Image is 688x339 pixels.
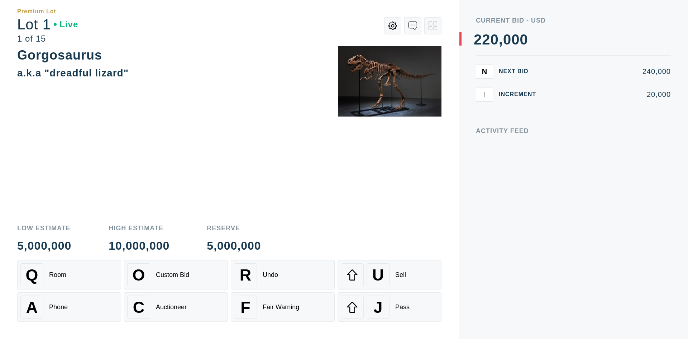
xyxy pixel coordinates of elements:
button: CAuctioneer [124,292,228,322]
div: Current Bid - USD [476,17,671,24]
div: 0 [491,32,499,47]
div: Low Estimate [17,225,71,231]
div: 0 [511,32,520,47]
span: A [26,298,38,316]
div: Custom Bid [156,271,189,279]
button: QRoom [17,260,121,289]
div: Increment [499,91,542,97]
span: J [373,298,382,316]
button: RUndo [231,260,335,289]
span: O [133,266,145,284]
div: Lot 1 [17,17,78,32]
div: Auctioneer [156,303,187,311]
div: 2 [474,32,482,47]
span: N [482,67,487,75]
div: Pass [395,303,410,311]
div: 240,000 [548,68,671,75]
div: High Estimate [109,225,169,231]
button: OCustom Bid [124,260,228,289]
button: APhone [17,292,121,322]
div: Fair Warning [263,303,299,311]
button: USell [338,260,441,289]
div: Undo [263,271,278,279]
div: Sell [395,271,406,279]
button: JPass [338,292,441,322]
div: 5,000,000 [207,240,261,251]
button: I [476,87,493,102]
span: C [133,298,144,316]
div: 0 [503,32,511,47]
div: Phone [49,303,68,311]
button: N [476,64,493,79]
div: 20,000 [548,91,671,98]
div: 10,000,000 [109,240,169,251]
div: Live [54,20,78,29]
div: a.k.a "dreadful lizard" [17,67,129,79]
button: FFair Warning [231,292,335,322]
div: 1 of 15 [17,34,78,43]
div: 2 [482,32,490,47]
div: , [499,32,503,176]
div: Premium Lot [17,9,56,14]
span: Q [26,266,38,284]
span: R [240,266,251,284]
div: Reserve [207,225,261,231]
div: 0 [520,32,528,47]
span: U [372,266,384,284]
span: I [483,90,486,98]
div: 5,000,000 [17,240,71,251]
span: F [240,298,250,316]
div: Gorgosaurus [17,48,102,62]
div: Room [49,271,66,279]
div: Activity Feed [476,128,671,134]
div: Next Bid [499,69,542,74]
